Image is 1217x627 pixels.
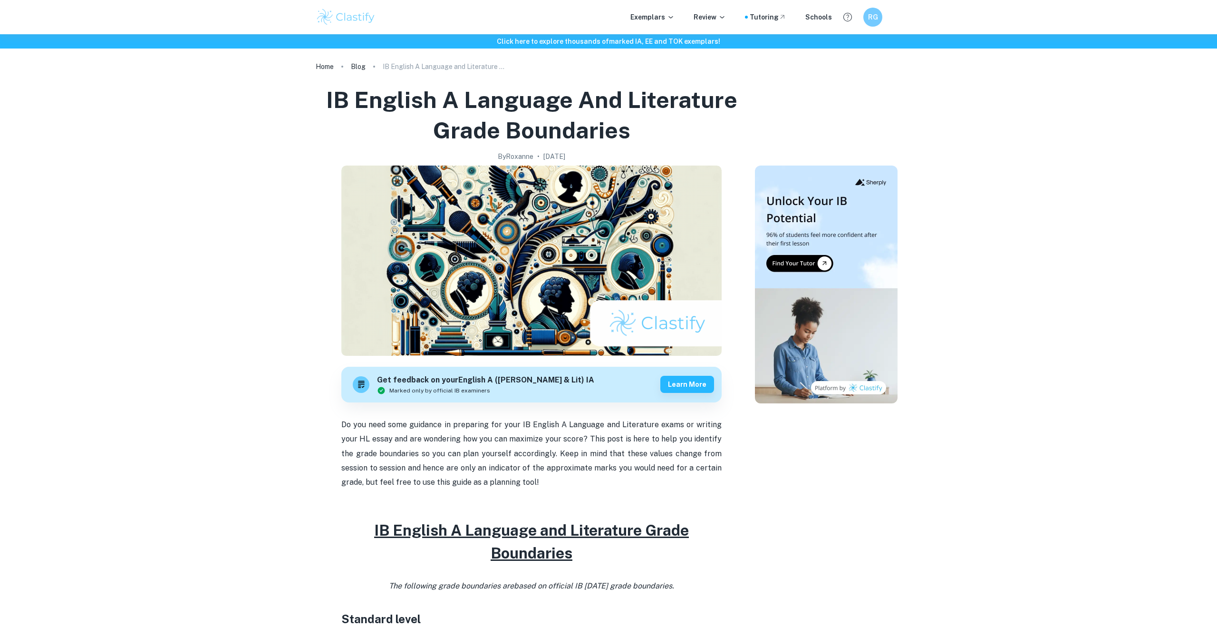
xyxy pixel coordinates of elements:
[543,151,565,162] h2: [DATE]
[389,581,674,590] i: The following grade boundaries are
[550,434,583,443] span: our score
[374,521,689,562] u: IB English A Language and Literature Grade Boundaries
[316,60,334,73] a: Home
[341,166,722,356] img: IB English A Language and Literature Grade Boundaries cover image
[341,418,722,490] p: Do you need some guidance in preparing for your IB English A Language and Literature exams or wri...
[863,8,882,27] button: RG
[383,61,506,72] p: IB English A Language and Literature Grade Boundaries
[319,85,744,146] h1: IB English A Language and Literature Grade Boundaries
[389,386,490,395] span: Marked only by official IB examiners
[377,374,594,386] h6: Get feedback on your English A ([PERSON_NAME] & Lit) IA
[498,151,533,162] h2: By Roxanne
[840,9,856,25] button: Help and Feedback
[2,36,1215,47] h6: Click here to explore thousands of marked IA, EE and TOK exemplars !
[316,8,376,27] img: Clastify logo
[805,12,832,22] a: Schools
[694,12,726,22] p: Review
[630,12,675,22] p: Exemplars
[755,166,898,403] img: Thumbnail
[351,60,366,73] a: Blog
[750,12,786,22] a: Tutoring
[341,367,722,402] a: Get feedback on yourEnglish A ([PERSON_NAME] & Lit) IAMarked only by official IB examinersLearn more
[537,151,540,162] p: •
[514,581,674,590] span: based on official IB [DATE] grade boundaries.
[660,376,714,393] button: Learn more
[868,12,879,22] h6: RG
